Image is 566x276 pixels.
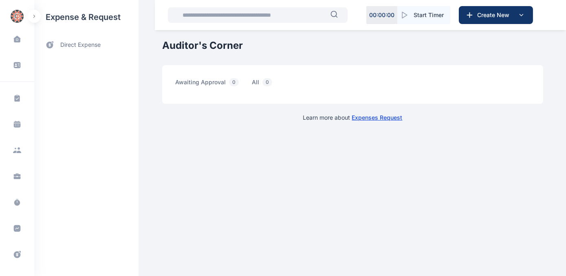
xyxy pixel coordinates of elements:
a: Expenses Request [352,114,403,121]
span: 0 [262,78,272,86]
h1: Auditor's Corner [162,39,543,52]
span: Start Timer [414,11,444,19]
a: awaiting approval0 [175,78,252,91]
button: Start Timer [397,6,450,24]
a: all0 [252,78,285,91]
span: 0 [229,78,239,86]
span: awaiting approval [175,78,242,91]
span: direct expense [60,41,101,49]
span: all [252,78,275,91]
span: Create New [474,11,516,19]
p: Learn more about [303,114,403,122]
button: Create New [459,6,533,24]
a: direct expense [34,34,139,56]
p: 00 : 00 : 00 [369,11,394,19]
